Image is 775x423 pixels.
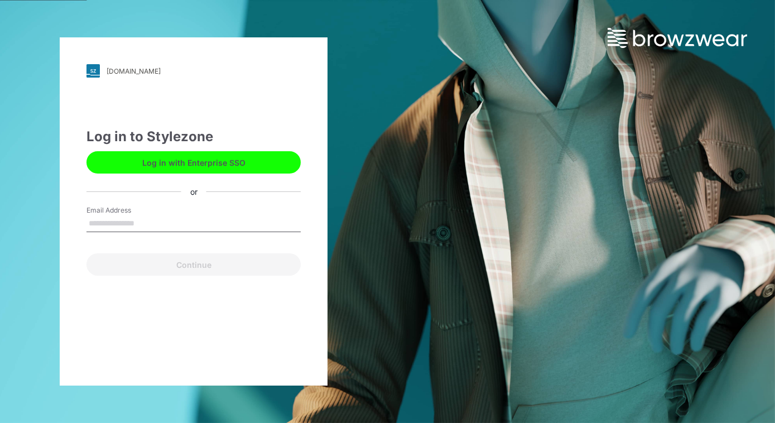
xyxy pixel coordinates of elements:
label: Email Address [86,205,165,215]
div: Log in to Stylezone [86,127,301,147]
div: or [181,186,206,198]
img: browzwear-logo.73288ffb.svg [608,28,747,48]
img: svg+xml;base64,PHN2ZyB3aWR0aD0iMjgiIGhlaWdodD0iMjgiIHZpZXdCb3g9IjAgMCAyOCAyOCIgZmlsbD0ibm9uZSIgeG... [86,64,100,78]
button: Log in with Enterprise SSO [86,151,301,174]
div: [DOMAIN_NAME] [107,67,161,75]
a: [DOMAIN_NAME] [86,64,301,78]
